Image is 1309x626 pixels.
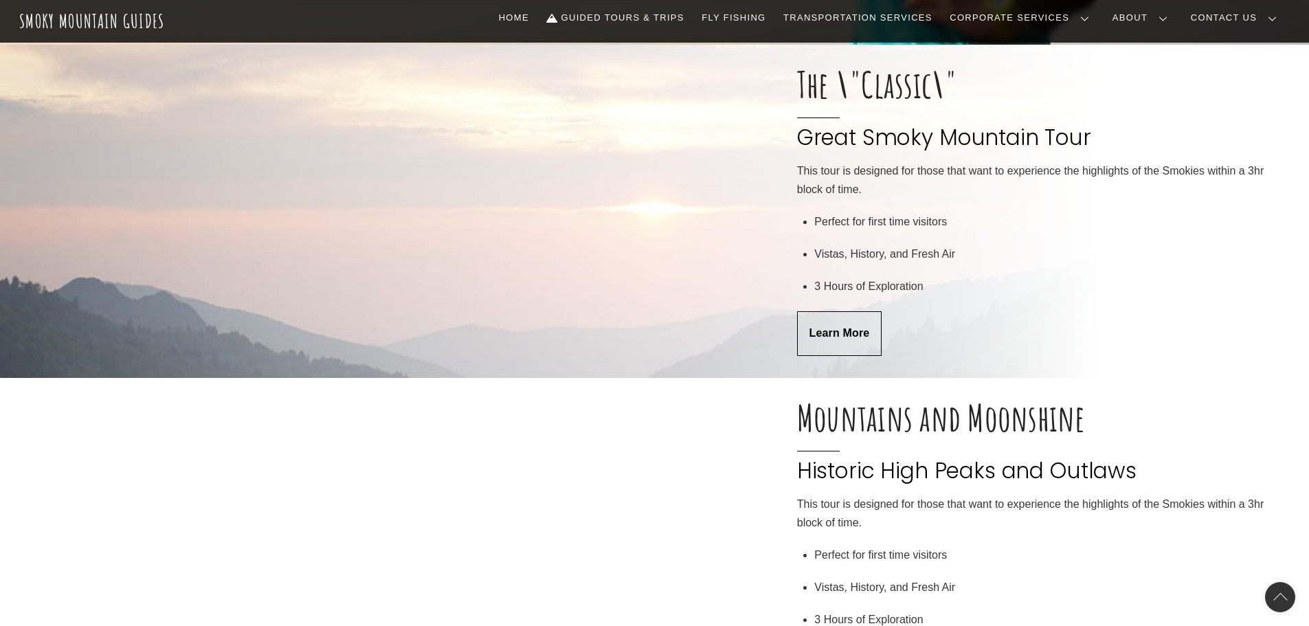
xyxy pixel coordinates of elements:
[797,162,1287,199] p: This tour is designed for those that want to experience the highlights of the Smokies within a 3h...
[797,67,1287,102] span: The \"Classic\"
[809,326,870,341] span: Learn More
[814,579,1287,596] p: Vistas, History, and Fresh Air
[778,3,937,32] a: Transportation Services
[493,3,535,32] a: Home
[814,278,1287,295] p: 3 Hours of Exploration
[541,3,690,32] a: Guided Tours & Trips
[797,102,1287,152] span: Great Smoky Mountain Tour
[814,213,1287,231] p: Perfect for first time visitors
[797,311,882,356] a: Learn More
[797,495,1287,532] p: This tour is designed for those that want to experience the highlights of the Smokies within a 3h...
[1107,3,1178,32] a: About
[797,436,1287,485] span: Historic High Peaks and Outlaws
[696,3,771,32] a: Fly Fishing
[797,400,1287,436] span: Mountains and Moonshine
[1185,3,1288,32] a: Contact Us
[814,245,1287,263] p: Vistas, History, and Fresh Air
[814,546,1287,564] p: Perfect for first time visitors
[19,10,165,32] a: Smoky Mountain Guides
[944,3,1100,32] a: Corporate Services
